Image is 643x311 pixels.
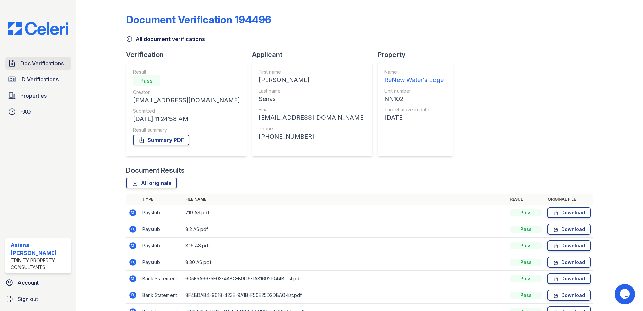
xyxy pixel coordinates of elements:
[140,221,183,238] td: Paystub
[140,238,183,254] td: Paystub
[378,50,458,59] div: Property
[3,276,74,289] a: Account
[17,279,39,287] span: Account
[384,113,444,123] div: [DATE]
[133,108,240,114] div: Submitted
[5,89,71,102] a: Properties
[133,135,189,145] a: Summary PDF
[252,50,378,59] div: Applicant
[547,290,591,301] a: Download
[183,205,507,221] td: 7.19 AS.pdf
[510,292,542,299] div: Pass
[140,194,183,205] th: Type
[20,108,31,116] span: FAQ
[11,257,68,271] div: Trinity Property Consultants
[183,287,507,304] td: 8F4BDAB4-9618-423E-9A1B-F50E25D2DBA0-list.pdf
[547,257,591,268] a: Download
[3,292,74,306] a: Sign out
[183,271,507,287] td: 605F5A66-5F03-4ABC-B9D6-1A816921044B-list.pdf
[259,69,366,75] div: First name
[183,254,507,271] td: 8.30 AS.pdf
[133,69,240,75] div: Result
[259,113,366,123] div: [EMAIL_ADDRESS][DOMAIN_NAME]
[20,75,59,83] span: ID Verifications
[510,259,542,266] div: Pass
[384,106,444,113] div: Target move in date
[133,89,240,96] div: Creator
[183,221,507,238] td: 8.2 AS.pdf
[140,205,183,221] td: Paystub
[547,207,591,218] a: Download
[140,287,183,304] td: Bank Statement
[615,284,636,304] iframe: chat widget
[545,194,593,205] th: Original file
[5,57,71,70] a: Doc Verifications
[259,94,366,104] div: Senas
[20,59,64,67] span: Doc Verifications
[20,92,47,100] span: Properties
[5,105,71,118] a: FAQ
[384,75,444,85] div: ReNew Water's Edge
[11,241,68,257] div: Asiana [PERSON_NAME]
[384,88,444,94] div: Unit number
[3,22,74,35] img: CE_Logo_Blue-a8612792a0a2168367f1c8372b55b34899dd931a85d93a1a3d3e32e68fde9ad4.png
[259,106,366,113] div: Email
[384,94,444,104] div: NN102
[133,96,240,105] div: [EMAIL_ADDRESS][DOMAIN_NAME]
[259,75,366,85] div: [PERSON_NAME]
[140,254,183,271] td: Paystub
[126,13,271,26] div: Document Verification 194496
[384,69,444,85] a: Name ReNew Water's Edge
[140,271,183,287] td: Bank Statement
[547,240,591,251] a: Download
[126,178,177,188] a: All originals
[384,69,444,75] div: Name
[126,166,185,175] div: Document Results
[133,127,240,133] div: Result summary
[259,132,366,141] div: [PHONE_NUMBER]
[17,295,38,303] span: Sign out
[259,88,366,94] div: Last name
[5,73,71,86] a: ID Verifications
[547,273,591,284] a: Download
[126,50,252,59] div: Verification
[183,238,507,254] td: 8.16 AS.pdf
[133,75,160,86] div: Pass
[126,35,205,43] a: All document verifications
[510,226,542,233] div: Pass
[183,194,507,205] th: File name
[133,114,240,124] div: [DATE] 11:24:58 AM
[547,224,591,235] a: Download
[510,275,542,282] div: Pass
[510,209,542,216] div: Pass
[507,194,545,205] th: Result
[259,125,366,132] div: Phone
[510,242,542,249] div: Pass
